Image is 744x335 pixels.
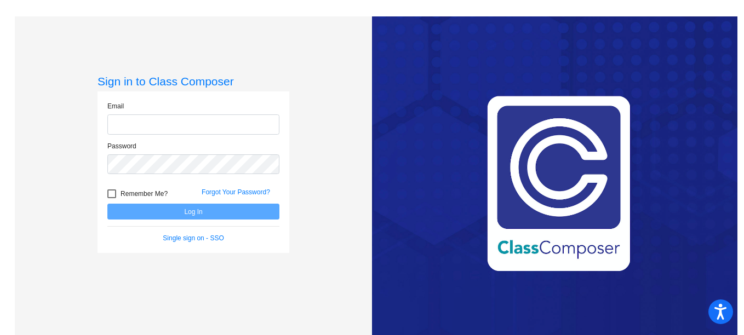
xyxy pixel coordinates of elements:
a: Forgot Your Password? [202,188,270,196]
label: Email [107,101,124,111]
button: Log In [107,204,279,220]
span: Remember Me? [121,187,168,200]
h3: Sign in to Class Composer [98,74,289,88]
a: Single sign on - SSO [163,234,224,242]
label: Password [107,141,136,151]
